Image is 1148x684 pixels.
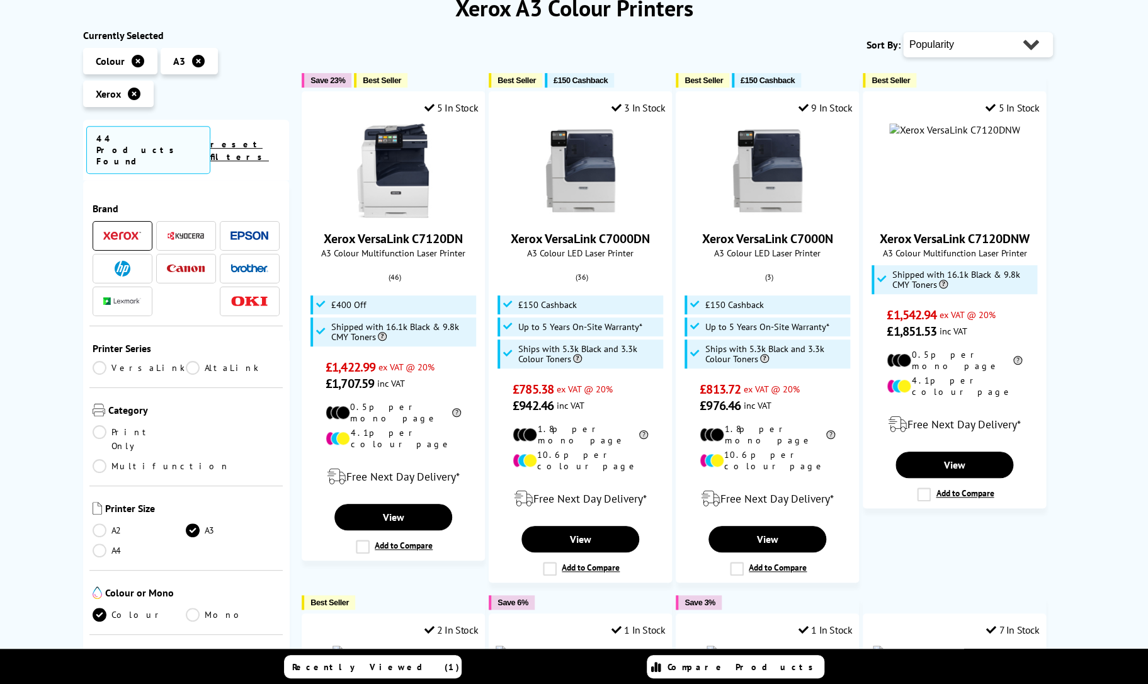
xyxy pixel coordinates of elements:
[93,523,186,537] a: A2
[513,449,648,472] li: 10.6p per colour page
[326,375,374,392] span: £1,707.59
[887,349,1022,372] li: 0.5p per mono page
[647,655,824,678] a: Compare Products
[230,296,268,307] img: OKI
[86,126,210,174] span: 44 Products Found
[576,265,588,289] span: (36)
[93,459,230,473] a: Multifunction
[103,297,141,305] img: Lexmark
[683,247,852,259] span: A3 Colour LED Laser Printer
[93,502,102,515] img: Printer Size
[685,76,723,85] span: Best Seller
[167,261,205,276] a: Canon
[167,228,205,244] a: Kyocera
[186,361,280,375] a: AltaLink
[707,646,829,658] img: Xerox VersaLink C7020DN
[326,359,375,375] span: £1,422.99
[741,76,795,85] span: £150 Cashback
[518,344,661,364] span: Ships with 5.3k Black and 3.3k Colour Toners
[940,325,967,337] span: inc VAT
[533,123,628,218] img: Xerox VersaLink C7000DN
[700,381,741,397] span: £813.72
[887,307,936,323] span: £1,542.94
[700,449,835,472] li: 10.6p per colour page
[895,452,1013,478] a: View
[331,322,474,342] span: Shipped with 16.1k Black & 9.8k CMY Toners
[105,502,280,517] span: Printer Size
[326,401,461,424] li: 0.5p per mono page
[545,73,614,88] button: £150 Cashback
[167,265,205,273] img: Canon
[93,361,186,375] a: VersaLink
[702,231,833,247] a: Xerox VersaLink C7000N
[103,231,141,240] img: Xerox
[765,265,773,289] span: (3)
[324,231,463,247] a: Xerox VersaLink C7120DN
[302,73,351,88] button: Save 23%
[732,73,801,88] button: £150 Cashback
[496,247,665,259] span: A3 Colour LED Laser Printer
[518,322,642,332] span: Up to 5 Years On-Site Warranty*
[377,377,405,389] span: inc VAT
[103,228,141,244] a: Xerox
[173,55,185,67] span: A3
[230,294,268,309] a: OKI
[798,624,852,636] div: 1 In Stock
[986,101,1040,114] div: 5 In Stock
[863,73,916,88] button: Best Seller
[700,423,835,446] li: 1.8p per mono page
[683,481,852,516] div: modal_delivery
[496,481,665,516] div: modal_delivery
[230,261,268,276] a: Brother
[326,427,461,450] li: 4.1p per colour page
[105,586,280,601] span: Colour or Mono
[533,208,628,220] a: Xerox VersaLink C7000DN
[872,76,910,85] span: Best Seller
[489,595,534,610] button: Save 6%
[496,646,665,671] img: Xerox VersaLink C7120DN (Box Opened)
[497,598,528,607] span: Save 6%
[744,383,800,395] span: ex VAT @ 20%
[917,487,994,501] label: Add to Compare
[93,586,102,599] img: Colour or Mono
[103,294,141,309] a: Lexmark
[424,624,478,636] div: 2 In Stock
[346,208,441,220] a: Xerox VersaLink C7120DN
[310,76,345,85] span: Save 23%
[354,73,407,88] button: Best Seller
[676,595,721,610] button: Save 3%
[424,101,478,114] div: 5 In Stock
[334,504,452,530] a: View
[744,399,771,411] span: inc VAT
[489,73,542,88] button: Best Seller
[685,598,715,607] span: Save 3%
[705,344,848,364] span: Ships with 5.3k Black and 3.3k Colour Toners
[230,264,268,273] img: Brother
[93,608,186,622] a: Colour
[887,323,936,339] span: £1,851.53
[557,383,613,395] span: ex VAT @ 20%
[887,375,1022,397] li: 4.1p per colour page
[611,624,665,636] div: 1 In Stock
[986,624,1040,636] div: 7 In Stock
[720,208,815,220] a: Xerox VersaLink C7000N
[356,540,433,554] label: Add to Compare
[730,562,807,576] label: Add to Compare
[880,231,1030,247] a: Xerox VersaLink C7120DNW
[676,73,729,88] button: Best Seller
[543,562,620,576] label: Add to Compare
[497,76,536,85] span: Best Seller
[363,76,401,85] span: Best Seller
[210,139,269,162] a: reset filters
[284,655,462,678] a: Recently Viewed (1)
[309,459,478,494] div: modal_delivery
[889,123,1020,136] a: Xerox VersaLink C7120DNW
[511,231,650,247] a: Xerox VersaLink C7000DN
[867,38,901,51] span: Sort By:
[705,322,829,332] span: Up to 5 Years On-Site Warranty*
[513,423,648,446] li: 1.8p per mono page
[668,661,820,673] span: Compare Products
[940,309,996,321] span: ex VAT @ 20%
[93,202,280,215] span: Brand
